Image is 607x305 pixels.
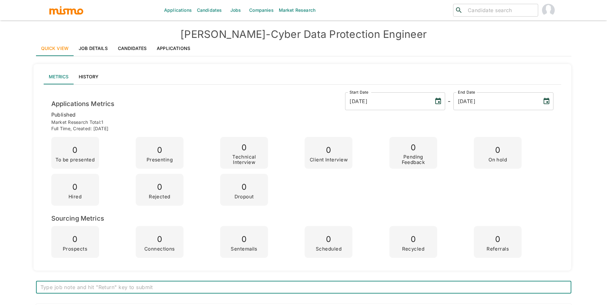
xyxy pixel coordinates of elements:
p: 0 [69,180,82,194]
p: 0 [63,232,87,246]
input: MM/DD/YYYY [345,92,429,110]
p: 0 [144,232,175,246]
p: Dropout [235,194,254,200]
p: 0 [231,232,257,246]
p: 0 [488,143,507,157]
p: Technical Interview [223,154,265,165]
p: 0 [55,143,95,157]
input: MM/DD/YYYY [453,92,538,110]
a: Candidates [113,41,152,56]
img: Paola Pacheco [542,4,555,17]
p: Client Interview [310,157,348,163]
button: Choose date, selected date is Aug 22, 2025 [432,95,444,108]
p: 0 [147,143,173,157]
p: 0 [223,141,265,155]
h6: - [448,96,451,106]
p: Sentemails [231,246,257,252]
button: History [74,69,104,84]
p: Recycled [402,246,425,252]
p: published [51,110,553,119]
p: 0 [487,232,509,246]
p: Connections [144,246,175,252]
p: To be presented [55,157,95,163]
p: Full time , Created: [DATE] [51,125,553,132]
p: Pending Feedback [392,154,435,165]
p: Hired [69,194,82,200]
p: 0 [149,180,170,194]
p: 0 [316,232,342,246]
p: 0 [392,141,435,155]
p: Rejected [149,194,170,200]
button: Metrics [44,69,74,84]
a: Job Details [74,41,113,56]
p: Scheduled [316,246,342,252]
img: logo [49,5,84,15]
input: Candidate search [465,6,535,15]
p: Market Research Total: 1 [51,119,553,125]
p: On hold [488,157,507,163]
a: Applications [152,41,195,56]
h6: Sourcing Metrics [51,213,553,223]
p: 0 [235,180,254,194]
label: End Date [458,89,475,95]
p: 0 [402,232,425,246]
h4: [PERSON_NAME] - Cyber Data Protection Engineer [36,28,571,41]
p: Referrals [487,246,509,252]
button: Choose date, selected date is Aug 27, 2025 [540,95,553,108]
div: lab API tabs example [44,69,561,84]
a: Quick View [36,41,74,56]
label: Start Date [350,89,369,95]
p: Prospects [63,246,87,252]
p: 0 [310,143,348,157]
h6: Applications Metrics [51,99,115,109]
p: Presenting [147,157,173,163]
